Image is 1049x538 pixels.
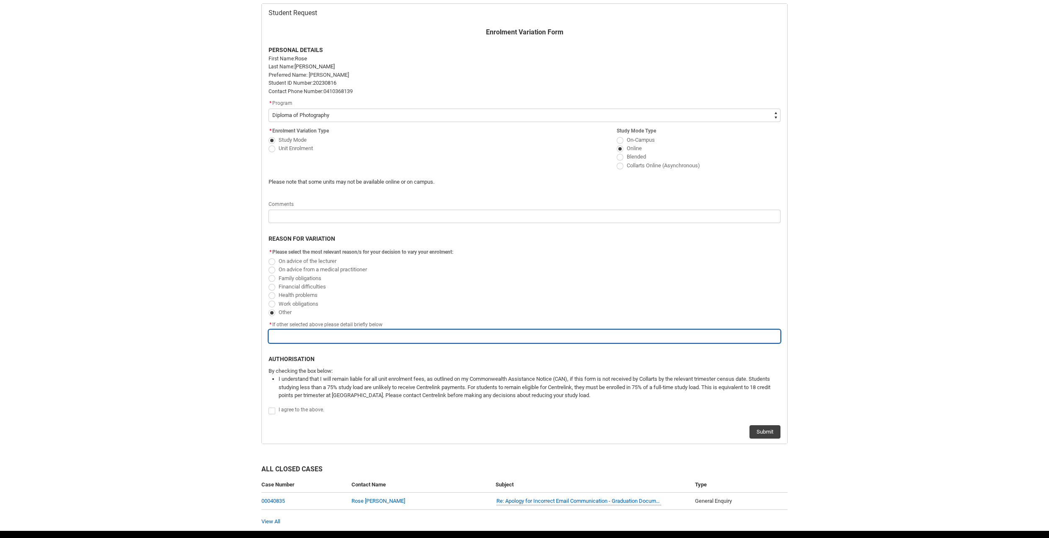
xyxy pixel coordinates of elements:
strong: PERSONAL DETAILS [269,47,323,53]
span: Family obligations [279,275,321,281]
abbr: required [269,128,271,134]
button: Submit [749,425,780,439]
b: REASON FOR VARIATION [269,235,335,242]
span: 0410368139 [323,88,353,94]
article: Redu_Student_Request flow [261,3,788,444]
p: Please note that some units may not be available online or on campus. [269,178,650,186]
span: On-Campus [627,137,655,143]
th: Type [692,477,788,493]
th: Case Number [261,477,348,493]
span: I agree to the above. [279,407,324,413]
a: 00040835 [261,498,285,504]
th: Subject [492,477,692,493]
span: Comments [269,201,294,207]
span: Work obligations [279,301,318,307]
th: Contact Name [348,477,492,493]
strong: Enrolment Variation Form [486,28,563,36]
span: Program [272,100,292,106]
span: Preferred Name: [PERSON_NAME] [269,72,349,78]
span: If other selected above please detail briefly below [269,322,382,327]
a: View All Cases [261,518,280,525]
abbr: required [269,322,271,327]
span: On advice from a medical practitioner [279,266,367,273]
span: Study Mode [279,137,307,143]
span: First Name: [269,56,295,62]
span: Student ID Number: [269,80,313,86]
span: Student Request [269,9,317,17]
span: Study Mode Type [617,128,656,134]
span: Online [627,145,642,151]
span: Health problems [279,292,318,298]
b: AUTHORISATION [269,356,315,362]
span: Last Name: [269,64,295,70]
abbr: required [269,100,271,106]
span: Contact Phone Number: [269,88,323,94]
p: [PERSON_NAME] [269,62,780,71]
span: Financial difficulties [279,283,326,290]
a: Rose [PERSON_NAME] [351,498,405,504]
span: Other [279,309,292,315]
span: Enrolment Variation Type [272,128,329,134]
p: By checking the box below: [269,367,780,375]
h2: All Closed Cases [261,464,788,477]
span: Collarts Online (Asynchronous) [627,162,700,169]
span: Unit Enrolment [279,145,313,151]
p: 20230816 [269,79,780,87]
abbr: required [269,249,271,255]
span: General Enquiry [695,498,732,504]
a: Re: Apology for Incorrect Email Communication - Graduation Documentation [496,497,661,506]
span: Please select the most relevant reason/s for your decision to vary your enrolment: [272,249,453,255]
li: I understand that I will remain liable for all unit enrolment fees, as outlined on my Commonwealt... [279,375,780,400]
span: On advice of the lecturer [279,258,336,264]
p: Rose [269,55,780,63]
span: Blended [627,153,646,160]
